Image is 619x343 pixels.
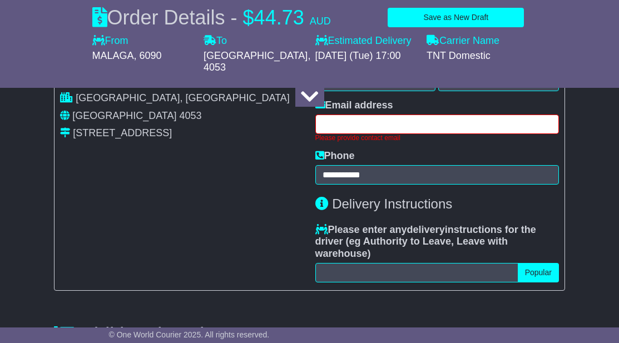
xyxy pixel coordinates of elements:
[427,35,499,47] label: Carrier Name
[76,92,290,103] span: [GEOGRAPHIC_DATA], [GEOGRAPHIC_DATA]
[315,134,559,142] div: Please provide contact email
[109,330,270,339] span: © One World Courier 2025. All rights reserved.
[332,196,452,211] span: Delivery Instructions
[315,236,508,259] span: eg Authority to Leave, Leave with warehouse
[92,50,134,61] span: MALAGA
[243,6,254,29] span: $
[92,6,331,29] div: Order Details -
[310,16,331,27] span: AUD
[388,8,524,27] button: Save as New Draft
[134,50,162,61] span: , 6090
[92,35,128,47] label: From
[180,110,202,121] span: 4053
[72,110,176,121] span: [GEOGRAPHIC_DATA]
[73,127,172,140] div: [STREET_ADDRESS]
[315,35,416,47] label: Estimated Delivery
[315,50,416,62] div: [DATE] (Tue) 17:00
[315,224,559,260] label: Please enter any instructions for the driver ( )
[254,6,304,29] span: 44.73
[518,263,559,282] button: Popular
[204,35,227,47] label: To
[407,224,445,235] span: delivery
[315,150,355,162] label: Phone
[204,50,310,73] span: , 4053
[427,50,527,62] div: TNT Domestic
[204,50,308,61] span: [GEOGRAPHIC_DATA]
